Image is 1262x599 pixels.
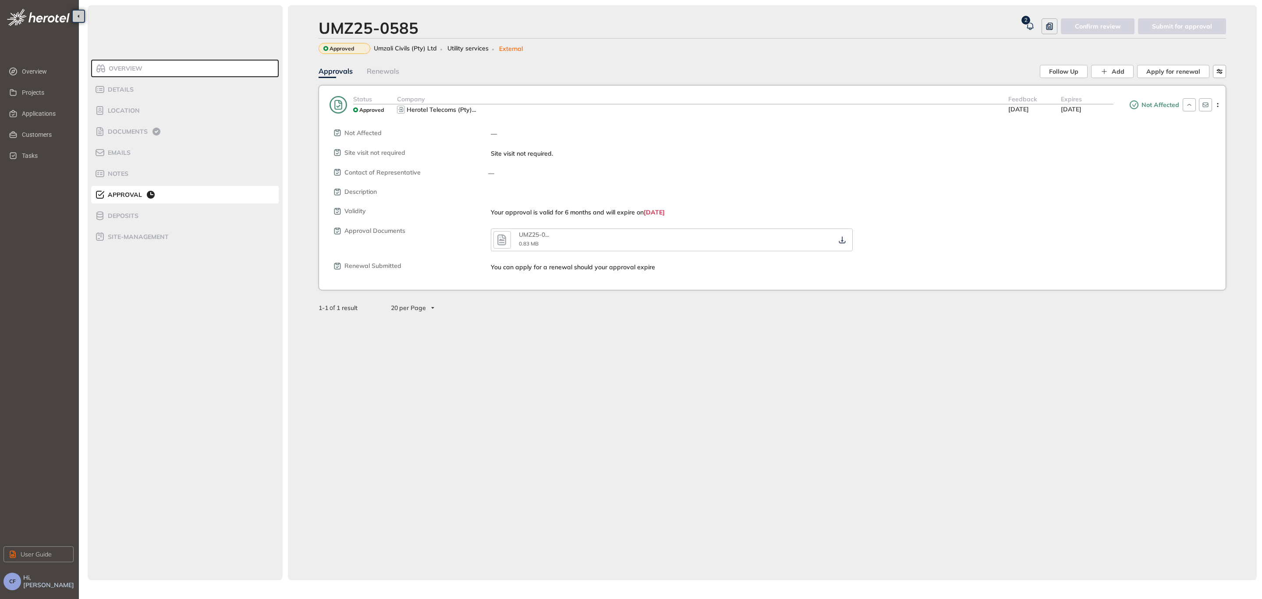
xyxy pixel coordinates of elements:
span: Validity [344,207,366,215]
img: logo [7,9,70,26]
span: Overview [106,65,142,72]
span: 0.83 MB [519,240,539,247]
span: 2 [1024,17,1028,23]
span: Apply for renewal [1146,67,1200,76]
div: UMZ25-0585--letter.pdf [519,231,554,239]
span: 1 result [337,304,358,312]
div: — [491,130,1220,138]
span: Company [397,95,425,103]
span: Site visit not required [344,149,405,157]
span: ... [472,106,476,114]
span: Expires [1061,95,1082,103]
span: Herotel Telecoms (Pty) [407,106,472,114]
span: site-management [105,233,169,241]
span: User Guide [21,549,52,559]
span: Umzali Civils (Pty) Ltd [374,45,437,52]
button: CF [4,573,21,590]
span: Notes [105,170,128,178]
span: Not Affected [344,129,382,137]
div: of [305,303,372,313]
span: Approval Documents [344,227,405,235]
span: Approved [359,107,384,113]
button: Herotel Telecoms (Pty) Ltd [406,104,478,115]
div: Site visit not required. [491,150,1220,157]
span: Tasks [22,147,67,164]
button: User Guide [4,546,74,562]
div: UMZ25-0585 [319,18,418,37]
span: Renewal Submitted [344,262,401,270]
span: Add [1112,67,1124,76]
span: CF [9,578,16,585]
span: Follow Up [1049,67,1078,76]
span: Emails [105,149,131,157]
span: UMZ25-0 [519,231,545,239]
span: [DATE] [644,208,665,216]
button: Apply for renewal [1137,65,1209,78]
button: Add [1091,65,1134,78]
span: Documents [105,128,148,135]
div: Approvals [319,66,353,77]
span: Details [105,86,134,93]
div: You can apply for a renewal should your approval expire [491,264,1220,271]
span: Contact of Representative [344,169,421,176]
span: Status [353,95,372,103]
span: ... [545,231,549,239]
span: Approved [330,46,354,52]
span: Your approval is valid for 6 months and will expire on [491,208,644,216]
span: Utility services [447,45,489,52]
span: — [488,170,494,177]
span: Applications [22,105,67,122]
span: Approval [105,191,142,199]
span: Overview [22,63,67,80]
div: Renewals [367,66,399,77]
button: Follow Up [1040,65,1088,78]
sup: 2 [1021,16,1030,25]
div: Herotel Telecoms (Pty) Ltd [407,106,476,114]
span: Customers [22,126,67,143]
span: External [499,45,523,53]
span: Deposits [105,212,138,220]
span: Description [344,188,377,196]
span: Not Affected [1139,101,1179,109]
span: [DATE] [1008,105,1029,113]
span: [DATE] [1061,105,1081,113]
span: Projects [22,84,67,101]
span: Hi, [PERSON_NAME] [23,574,75,589]
span: Location [105,107,140,114]
span: Feedback [1008,95,1037,103]
strong: 1 - 1 [319,304,328,312]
